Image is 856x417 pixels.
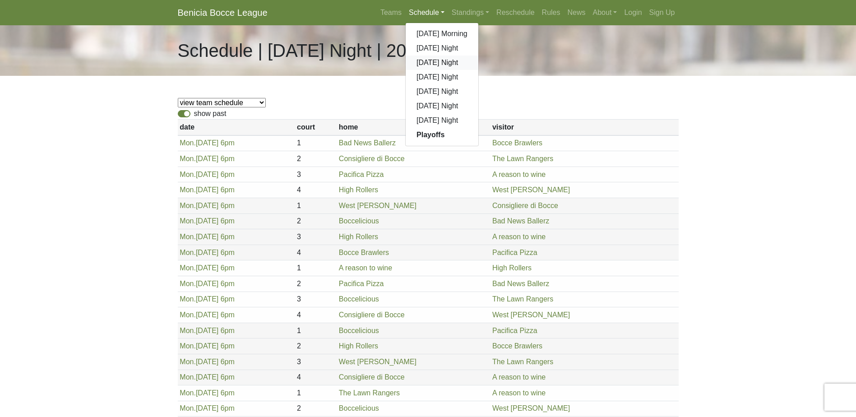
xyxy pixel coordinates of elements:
[339,139,396,147] a: Bad News Ballerz
[339,389,400,397] a: The Lawn Rangers
[180,171,235,178] a: Mon.[DATE] 6pm
[295,401,337,417] td: 2
[180,327,235,334] a: Mon.[DATE] 6pm
[339,264,392,272] a: A reason to wine
[180,280,196,287] span: Mon.
[180,295,235,303] a: Mon.[DATE] 6pm
[295,338,337,354] td: 2
[492,280,549,287] a: Bad News Ballerz
[180,327,196,334] span: Mon.
[492,186,570,194] a: West [PERSON_NAME]
[339,249,389,256] a: Bocce Brawlers
[492,139,542,147] a: Bocce Brawlers
[492,373,546,381] a: A reason to wine
[180,139,196,147] span: Mon.
[492,295,553,303] a: The Lawn Rangers
[180,311,196,319] span: Mon.
[295,307,337,323] td: 4
[339,233,378,241] a: High Rollers
[493,4,538,22] a: Reschedule
[492,233,546,241] a: A reason to wine
[180,373,196,381] span: Mon.
[180,217,235,225] a: Mon.[DATE] 6pm
[180,233,196,241] span: Mon.
[180,202,196,209] span: Mon.
[339,171,384,178] a: Pacifica Pizza
[339,217,379,225] a: Boccelicious
[406,113,478,128] a: [DATE] Night
[295,213,337,229] td: 2
[180,264,235,272] a: Mon.[DATE] 6pm
[180,373,235,381] a: Mon.[DATE] 6pm
[406,56,478,70] a: [DATE] Night
[180,280,235,287] a: Mon.[DATE] 6pm
[295,385,337,401] td: 1
[406,70,478,84] a: [DATE] Night
[180,233,235,241] a: Mon.[DATE] 6pm
[295,245,337,260] td: 4
[180,311,235,319] a: Mon.[DATE] 6pm
[180,358,235,366] a: Mon.[DATE] 6pm
[406,84,478,99] a: [DATE] Night
[646,4,679,22] a: Sign Up
[295,260,337,276] td: 1
[538,4,564,22] a: Rules
[492,311,570,319] a: West [PERSON_NAME]
[589,4,621,22] a: About
[180,202,235,209] a: Mon.[DATE] 6pm
[295,120,337,135] th: court
[405,4,448,22] a: Schedule
[564,4,589,22] a: News
[492,171,546,178] a: A reason to wine
[180,389,196,397] span: Mon.
[492,217,549,225] a: Bad News Ballerz
[295,167,337,182] td: 3
[180,217,196,225] span: Mon.
[337,120,490,135] th: home
[180,389,235,397] a: Mon.[DATE] 6pm
[492,202,558,209] a: Consigliere di Bocce
[492,155,553,162] a: The Lawn Rangers
[180,186,235,194] a: Mon.[DATE] 6pm
[295,151,337,167] td: 2
[295,229,337,245] td: 3
[406,41,478,56] a: [DATE] Night
[295,276,337,292] td: 2
[339,202,416,209] a: West [PERSON_NAME]
[180,139,235,147] a: Mon.[DATE] 6pm
[178,40,426,61] h1: Schedule | [DATE] Night | 2024
[339,280,384,287] a: Pacifica Pizza
[339,373,405,381] a: Consigliere di Bocce
[492,264,532,272] a: High Rollers
[339,342,378,350] a: High Rollers
[339,358,416,366] a: West [PERSON_NAME]
[492,358,553,366] a: The Lawn Rangers
[295,198,337,213] td: 1
[180,342,196,350] span: Mon.
[295,182,337,198] td: 4
[194,108,227,119] label: show past
[339,404,379,412] a: Boccelicious
[339,295,379,303] a: Boccelicious
[180,155,196,162] span: Mon.
[339,186,378,194] a: High Rollers
[180,295,196,303] span: Mon.
[406,27,478,41] a: [DATE] Morning
[180,358,196,366] span: Mon.
[178,4,268,22] a: Benicia Bocce League
[295,323,337,338] td: 1
[180,171,196,178] span: Mon.
[492,327,537,334] a: Pacifica Pizza
[490,120,678,135] th: visitor
[492,342,542,350] a: Bocce Brawlers
[295,354,337,370] td: 3
[180,264,196,272] span: Mon.
[180,249,235,256] a: Mon.[DATE] 6pm
[180,404,196,412] span: Mon.
[492,249,537,256] a: Pacifica Pizza
[339,327,379,334] a: Boccelicious
[180,342,235,350] a: Mon.[DATE] 6pm
[339,155,405,162] a: Consigliere di Bocce
[295,370,337,385] td: 4
[405,23,479,146] div: Schedule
